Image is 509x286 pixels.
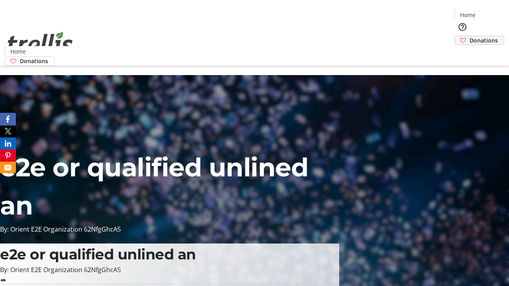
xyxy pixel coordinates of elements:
button: Help [455,19,470,35]
a: Donations [5,56,54,66]
button: Cart [455,45,470,61]
a: Home [455,11,480,19]
span: Home [10,47,26,56]
span: Donations [470,36,498,44]
a: Donations [455,36,504,45]
span: Donations [20,57,48,65]
img: Orient E2E Organization 62NfgGhcA5's Logo [5,23,76,63]
span: Home [460,11,476,19]
a: Home [5,47,31,56]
